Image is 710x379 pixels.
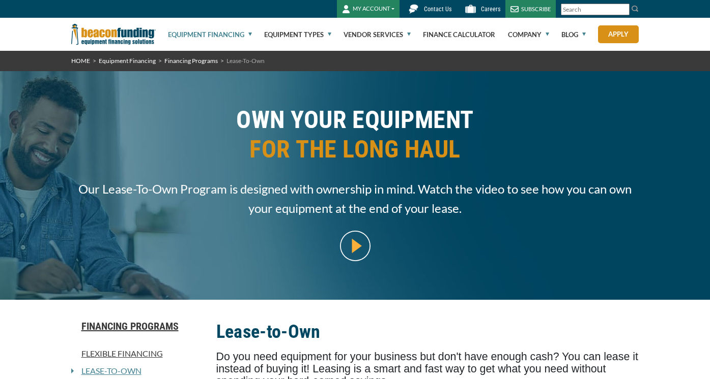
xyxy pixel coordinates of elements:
[619,6,627,14] a: Clear search text
[164,57,218,65] a: Financing Programs
[71,179,639,218] span: Our Lease-To-Own Program is designed with ownership in mind. Watch the video to see how you can o...
[561,4,630,15] input: Search
[71,135,639,164] span: FOR THE LONG HAUL
[340,231,371,261] img: video modal pop-up play button
[481,6,500,13] span: Careers
[168,18,252,51] a: Equipment Financing
[71,18,156,51] img: Beacon Funding Corporation logo
[344,18,411,51] a: Vendor Services
[561,18,586,51] a: Blog
[71,57,90,65] a: HOME
[508,18,549,51] a: Company
[74,365,141,377] a: Lease-To-Own
[226,57,265,65] span: Lease-To-Own
[598,25,639,43] a: Apply
[71,320,204,332] a: Financing Programs
[424,6,451,13] span: Contact Us
[264,18,331,51] a: Equipment Types
[423,18,495,51] a: Finance Calculator
[631,5,639,13] img: Search
[99,57,156,65] a: Equipment Financing
[71,348,204,360] a: Flexible Financing
[71,105,639,172] h1: OWN YOUR EQUIPMENT
[216,320,639,343] h2: Lease-to-Own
